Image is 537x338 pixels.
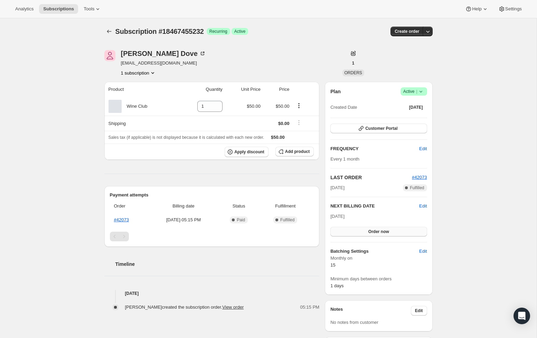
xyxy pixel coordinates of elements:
[234,29,246,34] span: Active
[368,229,389,234] span: Order now
[330,306,411,316] h3: Notes
[271,135,285,140] span: $50.00
[276,104,290,109] span: $50.00
[390,27,423,36] button: Create order
[15,6,34,12] span: Analytics
[330,203,419,210] h2: NEXT BILLING DATE
[110,199,149,214] th: Order
[79,4,105,14] button: Tools
[115,261,320,268] h2: Timeline
[125,305,244,310] span: [PERSON_NAME] created the subscription order.
[330,104,357,111] span: Created Date
[121,60,206,67] span: [EMAIL_ADDRESS][DOMAIN_NAME]
[411,306,427,316] button: Edit
[330,184,345,191] span: [DATE]
[415,246,431,257] button: Edit
[403,88,424,95] span: Active
[109,135,264,140] span: Sales tax (if applicable) is not displayed because it is calculated with each new order.
[39,4,78,14] button: Subscriptions
[419,203,427,210] button: Edit
[150,203,217,210] span: Billing date
[330,156,359,162] span: Every 1 month
[104,290,320,297] h4: [DATE]
[110,192,314,199] h2: Payment attempts
[263,82,291,97] th: Price
[330,88,341,95] h2: Plan
[121,50,206,57] div: [PERSON_NAME] Dove
[410,185,424,191] span: Fulfilled
[494,4,526,14] button: Settings
[409,105,423,110] span: [DATE]
[412,174,427,181] button: #42073
[104,116,177,131] th: Shipping
[330,255,427,262] span: Monthly on
[330,227,427,236] button: Order now
[514,308,530,324] div: Open Intercom Messenger
[115,28,204,35] span: Subscription #18467455232
[330,262,335,268] span: 15
[275,147,314,156] button: Add product
[237,217,245,223] span: Paid
[84,6,94,12] span: Tools
[209,29,227,34] span: Recurring
[348,58,359,68] button: 1
[110,232,314,241] nav: Pagination
[11,4,38,14] button: Analytics
[121,69,156,76] button: Product actions
[114,217,129,222] a: #42073
[345,70,362,75] span: ORDERS
[330,174,412,181] h2: LAST ORDER
[278,121,290,126] span: $0.00
[352,60,355,66] span: 1
[330,145,419,152] h2: FREQUENCY
[285,149,310,154] span: Add product
[280,217,294,223] span: Fulfilled
[505,6,522,12] span: Settings
[405,103,427,112] button: [DATE]
[330,124,427,133] button: Customer Portal
[177,82,225,97] th: Quantity
[415,308,423,313] span: Edit
[225,147,268,157] button: Apply discount
[412,175,427,180] a: #42073
[416,89,417,94] span: |
[104,27,114,36] button: Subscriptions
[247,104,261,109] span: $50.00
[293,102,304,109] button: Product actions
[330,276,427,282] span: Minimum days between orders
[330,214,345,219] span: [DATE]
[150,216,217,223] span: [DATE] · 05:15 PM
[293,119,304,126] button: Shipping actions
[330,320,378,325] span: No notes from customer
[221,203,257,210] span: Status
[415,143,431,154] button: Edit
[104,50,115,61] span: Ella Dove
[43,6,74,12] span: Subscriptions
[419,145,427,152] span: Edit
[122,103,148,110] div: Wine Club
[419,248,427,255] span: Edit
[395,29,419,34] span: Create order
[300,304,320,311] span: 05:15 PM
[222,305,244,310] a: View order
[365,126,397,131] span: Customer Portal
[234,149,264,155] span: Apply discount
[225,82,263,97] th: Unit Price
[330,248,419,255] h6: Batching Settings
[330,283,343,288] span: 1 days
[461,4,492,14] button: Help
[261,203,310,210] span: Fulfillment
[472,6,481,12] span: Help
[104,82,177,97] th: Product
